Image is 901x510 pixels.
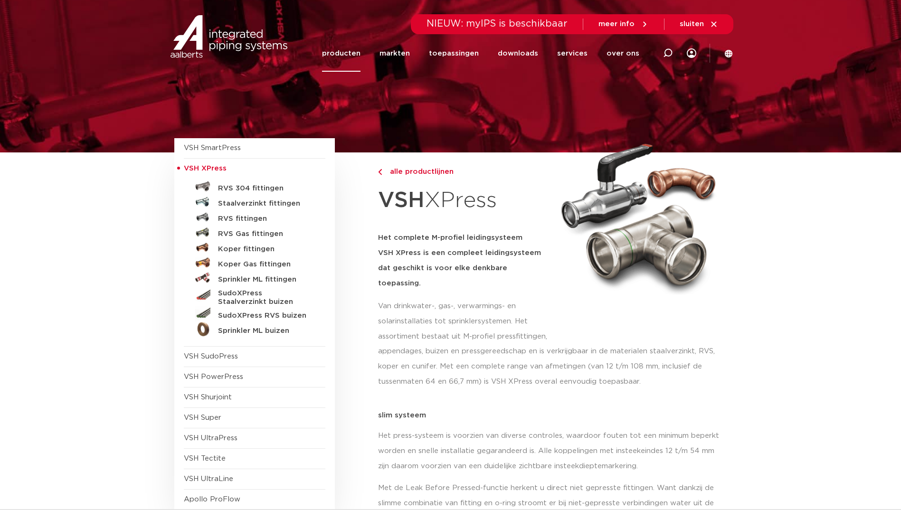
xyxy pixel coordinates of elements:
[378,169,382,175] img: chevron-right.svg
[184,414,221,421] a: VSH Super
[218,230,312,238] h5: RVS Gas fittingen
[598,20,649,28] a: meer info
[218,275,312,284] h5: Sprinkler ML fittingen
[218,312,312,320] h5: SudoXPress RVS buizen
[379,35,410,72] a: markten
[184,496,240,503] a: Apollo ProFlow
[687,43,696,64] div: my IPS
[378,182,550,219] h1: XPress
[557,35,588,72] a: services
[378,189,425,211] strong: VSH
[498,35,538,72] a: downloads
[218,215,312,223] h5: RVS fittingen
[378,428,727,474] p: Het press-systeem is voorzien van diverse controles, waardoor fouten tot een minimum beperkt word...
[218,260,312,269] h5: Koper Gas fittingen
[427,19,568,28] span: NIEUW: myIPS is beschikbaar
[184,285,325,306] a: SudoXPress Staalverzinkt buizen
[184,240,325,255] a: Koper fittingen
[680,20,718,28] a: sluiten
[218,327,312,335] h5: Sprinkler ML buizen
[184,270,325,285] a: Sprinkler ML fittingen
[598,20,635,28] span: meer info
[384,168,454,175] span: alle productlijnen
[218,184,312,193] h5: RVS 304 fittingen
[184,144,241,151] a: VSH SmartPress
[429,35,479,72] a: toepassingen
[184,165,227,172] span: VSH XPress
[378,299,550,344] p: Van drinkwater-, gas-, verwarmings- en solarinstallaties tot sprinklersystemen. Het assortiment b...
[218,245,312,254] h5: Koper fittingen
[184,434,237,442] a: VSH UltraPress
[218,289,312,306] h5: SudoXPress Staalverzinkt buizen
[184,394,232,401] a: VSH Shurjoint
[184,194,325,209] a: Staalverzinkt fittingen
[322,35,639,72] nav: Menu
[184,455,226,462] a: VSH Tectite
[322,35,360,72] a: producten
[184,373,243,380] a: VSH PowerPress
[184,306,325,321] a: SudoXPress RVS buizen
[184,209,325,225] a: RVS fittingen
[378,230,550,291] h5: Het complete M-profiel leidingsysteem VSH XPress is een compleet leidingsysteem dat geschikt is v...
[378,412,727,419] p: slim systeem
[184,225,325,240] a: RVS Gas fittingen
[184,255,325,270] a: Koper Gas fittingen
[184,475,233,482] a: VSH UltraLine
[184,179,325,194] a: RVS 304 fittingen
[184,321,325,337] a: Sprinkler ML buizen
[378,166,550,178] a: alle productlijnen
[218,199,312,208] h5: Staalverzinkt fittingen
[607,35,639,72] a: over ons
[680,20,704,28] span: sluiten
[184,353,238,360] a: VSH SudoPress
[378,344,727,389] p: appendages, buizen en pressgereedschap en is verkrijgbaar in de materialen staalverzinkt, RVS, ko...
